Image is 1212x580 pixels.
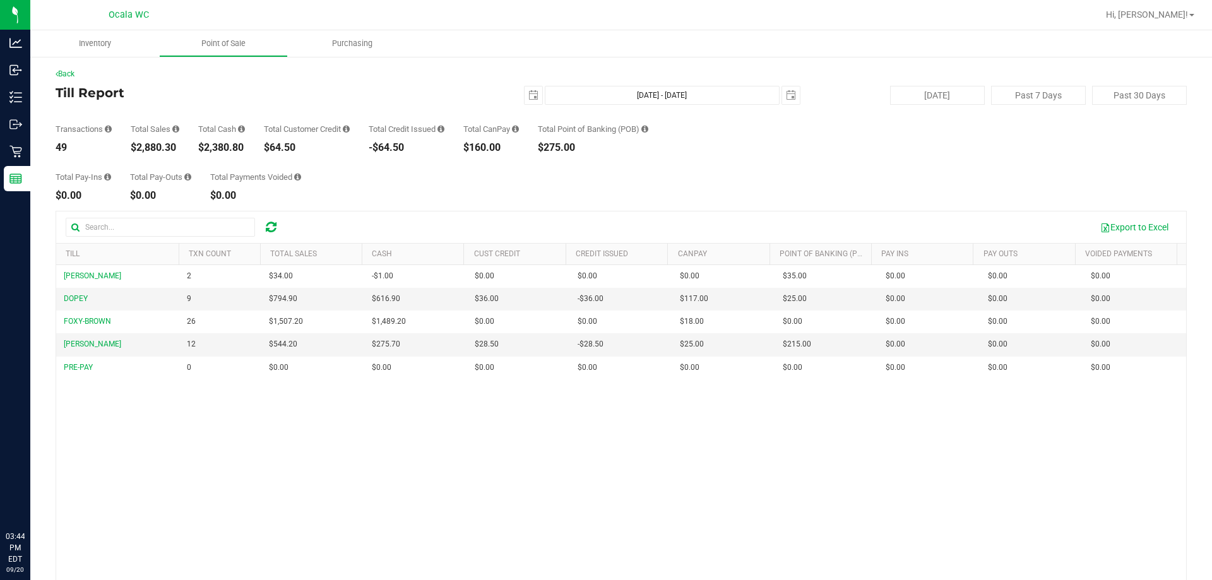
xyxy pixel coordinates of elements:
i: Sum of all cash pay-outs removed from tills within the date range. [184,173,191,181]
span: $616.90 [372,293,400,305]
div: -$64.50 [369,143,444,153]
a: Inventory [30,30,159,57]
span: $0.00 [886,338,905,350]
span: $0.00 [475,270,494,282]
a: Cash [372,249,392,258]
div: $2,880.30 [131,143,179,153]
span: $0.00 [988,316,1007,328]
span: $0.00 [988,362,1007,374]
span: FOXY-BROWN [64,317,111,326]
inline-svg: Inventory [9,91,22,104]
a: CanPay [678,249,707,258]
span: 9 [187,293,191,305]
span: $35.00 [783,270,807,282]
i: Count of all successful payment transactions, possibly including voids, refunds, and cash-back fr... [105,125,112,133]
i: Sum of all voided payment transaction amounts (excluding tips and transaction fees) within the da... [294,173,301,181]
a: Back [56,69,74,78]
div: Total Payments Voided [210,173,301,181]
div: Total Customer Credit [264,125,350,133]
span: $18.00 [680,316,704,328]
button: Past 30 Days [1092,86,1187,105]
span: -$1.00 [372,270,393,282]
span: [PERSON_NAME] [64,340,121,348]
span: Inventory [62,38,128,49]
a: Pay Outs [983,249,1018,258]
span: $215.00 [783,338,811,350]
i: Sum of all successful, non-voided payment transaction amounts (excluding tips and transaction fee... [172,125,179,133]
span: $0.00 [578,316,597,328]
div: Total Pay-Outs [130,173,191,181]
a: Till [66,249,80,258]
button: Past 7 Days [991,86,1086,105]
span: $0.00 [886,270,905,282]
a: TXN Count [189,249,231,258]
div: $0.00 [130,191,191,201]
i: Sum of all cash pay-ins added to tills within the date range. [104,173,111,181]
span: $275.70 [372,338,400,350]
i: Sum of all successful, non-voided payment transaction amounts using CanPay (as well as manual Can... [512,125,519,133]
p: 03:44 PM EDT [6,531,25,565]
span: $0.00 [886,316,905,328]
span: $0.00 [988,270,1007,282]
div: Total Credit Issued [369,125,444,133]
span: $0.00 [988,293,1007,305]
span: $0.00 [578,362,597,374]
span: $0.00 [269,362,288,374]
div: $0.00 [210,191,301,201]
inline-svg: Analytics [9,37,22,49]
span: $0.00 [475,362,494,374]
button: Export to Excel [1092,216,1177,238]
inline-svg: Retail [9,145,22,158]
i: Sum of all successful refund transaction amounts from purchase returns resulting in account credi... [437,125,444,133]
a: Point of Sale [159,30,288,57]
span: $0.00 [886,293,905,305]
a: Purchasing [288,30,417,57]
a: Pay Ins [881,249,908,258]
a: Point of Banking (POB) [780,249,869,258]
span: $0.00 [1091,338,1110,350]
span: 0 [187,362,191,374]
span: $0.00 [886,362,905,374]
div: Transactions [56,125,112,133]
div: $2,380.80 [198,143,245,153]
span: $544.20 [269,338,297,350]
span: $794.90 [269,293,297,305]
a: Credit Issued [576,249,628,258]
span: $0.00 [988,338,1007,350]
a: Cust Credit [474,249,520,258]
span: $0.00 [1091,270,1110,282]
div: $0.00 [56,191,111,201]
span: $28.50 [475,338,499,350]
div: $64.50 [264,143,350,153]
div: Total Point of Banking (POB) [538,125,648,133]
div: Total CanPay [463,125,519,133]
span: -$36.00 [578,293,603,305]
span: $1,489.20 [372,316,406,328]
span: Hi, [PERSON_NAME]! [1106,9,1188,20]
span: $0.00 [372,362,391,374]
span: $25.00 [680,338,704,350]
span: PRE-PAY [64,363,93,372]
span: DOPEY [64,294,88,303]
span: $117.00 [680,293,708,305]
button: [DATE] [890,86,985,105]
span: [PERSON_NAME] [64,271,121,280]
span: $0.00 [783,362,802,374]
span: $0.00 [578,270,597,282]
span: $25.00 [783,293,807,305]
span: 26 [187,316,196,328]
div: $160.00 [463,143,519,153]
i: Sum of all successful, non-voided payment transaction amounts using account credit as the payment... [343,125,350,133]
i: Sum of the successful, non-voided point-of-banking payment transaction amounts, both via payment ... [641,125,648,133]
span: $36.00 [475,293,499,305]
span: $0.00 [680,270,699,282]
span: $0.00 [1091,316,1110,328]
span: $0.00 [783,316,802,328]
span: Ocala WC [109,9,149,20]
span: select [525,86,542,104]
div: Total Sales [131,125,179,133]
inline-svg: Reports [9,172,22,185]
div: Total Cash [198,125,245,133]
div: $275.00 [538,143,648,153]
span: $1,507.20 [269,316,303,328]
